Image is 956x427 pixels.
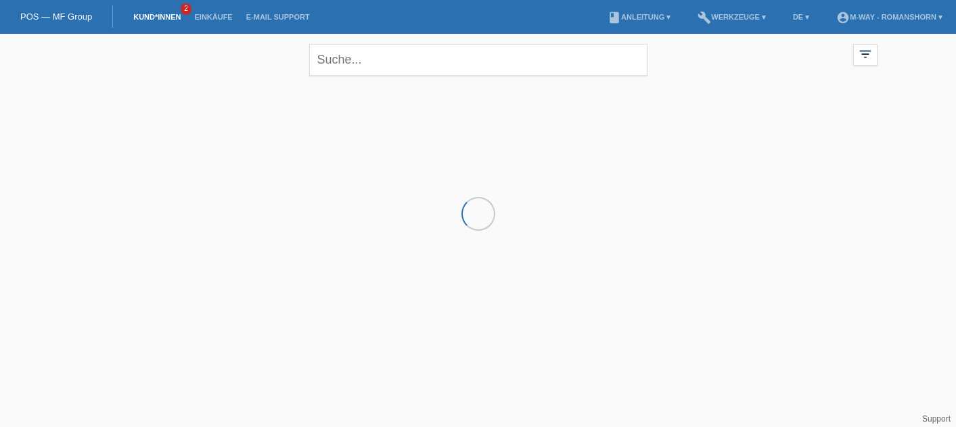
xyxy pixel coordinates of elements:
[858,47,873,62] i: filter_list
[181,3,191,15] span: 2
[698,11,711,24] i: build
[601,13,677,21] a: bookAnleitung ▾
[127,13,187,21] a: Kund*innen
[691,13,773,21] a: buildWerkzeuge ▾
[240,13,317,21] a: E-Mail Support
[786,13,816,21] a: DE ▾
[922,414,951,424] a: Support
[187,13,239,21] a: Einkäufe
[608,11,621,24] i: book
[20,12,92,22] a: POS — MF Group
[829,13,949,21] a: account_circlem-way - Romanshorn ▾
[836,11,850,24] i: account_circle
[309,44,647,76] input: Suche...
